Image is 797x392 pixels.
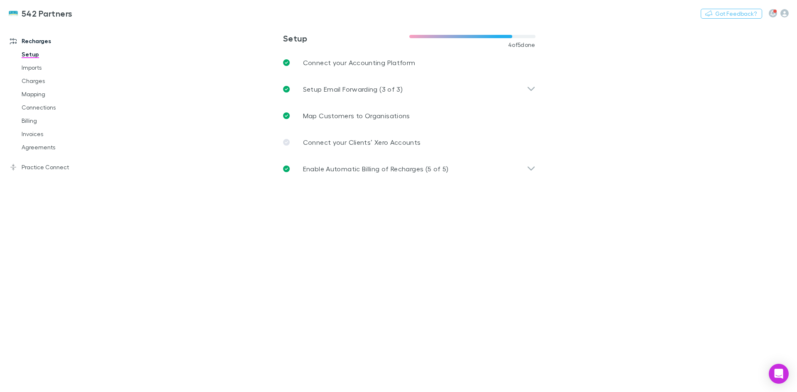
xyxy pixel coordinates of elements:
div: Open Intercom Messenger [769,364,789,384]
a: Connect your Clients’ Xero Accounts [276,129,542,156]
a: Imports [13,61,112,74]
p: Map Customers to Organisations [303,111,410,121]
p: Setup Email Forwarding (3 of 3) [303,84,403,94]
a: Connect your Accounting Platform [276,49,542,76]
a: Setup [13,48,112,61]
img: 542 Partners's Logo [8,8,18,18]
a: Map Customers to Organisations [276,102,542,129]
a: Invoices [13,127,112,141]
a: 542 Partners [3,3,78,23]
h3: Setup [283,33,409,43]
button: Got Feedback? [701,9,762,19]
a: Billing [13,114,112,127]
a: Agreements [13,141,112,154]
p: Connect your Accounting Platform [303,58,416,68]
a: Practice Connect [2,161,112,174]
a: Connections [13,101,112,114]
div: Setup Email Forwarding (3 of 3) [276,76,542,102]
div: Enable Automatic Billing of Recharges (5 of 5) [276,156,542,182]
a: Charges [13,74,112,88]
p: Connect your Clients’ Xero Accounts [303,137,421,147]
span: 4 of 5 done [508,41,535,48]
a: Mapping [13,88,112,101]
a: Recharges [2,34,112,48]
h3: 542 Partners [22,8,73,18]
p: Enable Automatic Billing of Recharges (5 of 5) [303,164,449,174]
